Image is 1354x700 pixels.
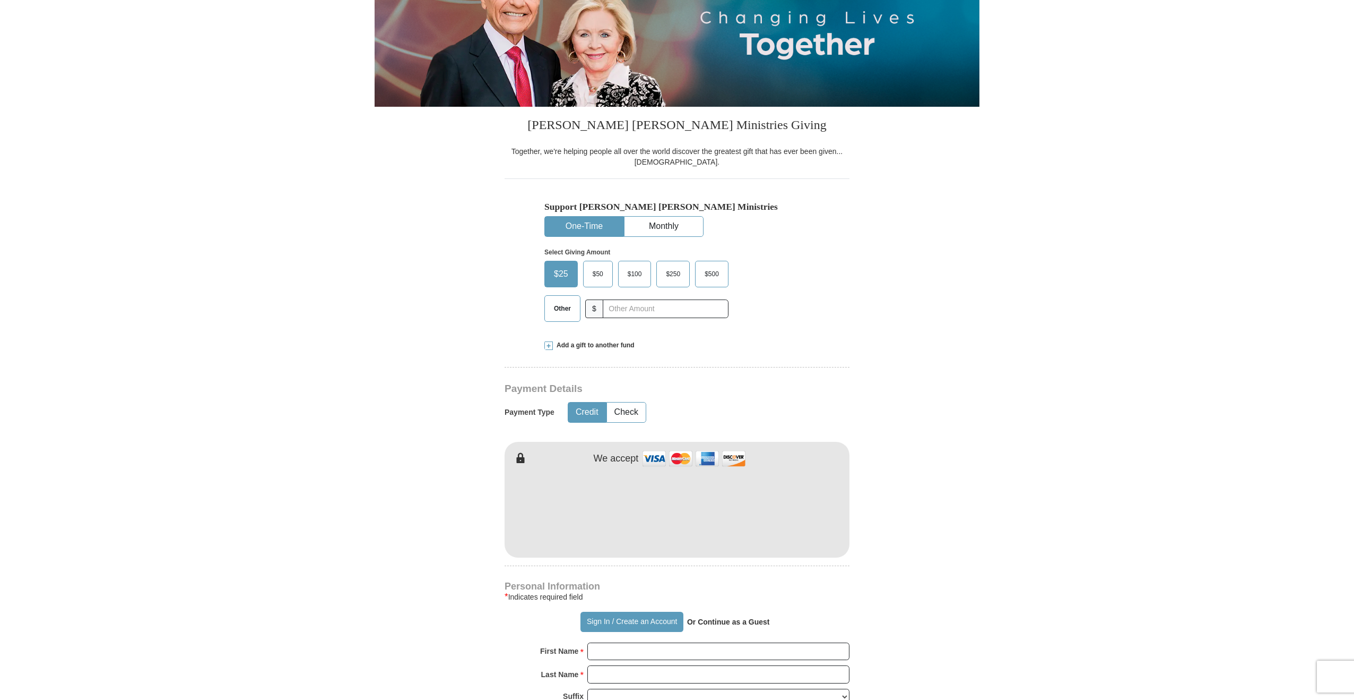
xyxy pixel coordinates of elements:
h3: Payment Details [505,383,775,395]
button: One-Time [545,217,623,236]
div: Indicates required field [505,591,849,603]
h5: Payment Type [505,408,554,417]
span: $100 [622,266,647,282]
span: $500 [699,266,724,282]
div: Together, we're helping people all over the world discover the greatest gift that has ever been g... [505,146,849,167]
span: $ [585,300,603,318]
button: Credit [568,403,606,422]
span: Add a gift to another fund [553,341,635,350]
h4: Personal Information [505,582,849,591]
h4: We accept [594,453,639,465]
h5: Support [PERSON_NAME] [PERSON_NAME] Ministries [544,201,810,212]
strong: Select Giving Amount [544,249,610,256]
span: Other [549,301,576,317]
h3: [PERSON_NAME] [PERSON_NAME] Ministries Giving [505,107,849,146]
strong: Or Continue as a Guest [687,618,770,626]
button: Sign In / Create an Account [580,612,683,632]
button: Monthly [624,217,703,236]
button: Check [607,403,646,422]
strong: Last Name [541,667,579,682]
img: credit cards accepted [641,447,747,470]
input: Other Amount [603,300,728,318]
strong: First Name [540,644,578,659]
span: $25 [549,266,574,282]
span: $250 [661,266,685,282]
span: $50 [587,266,609,282]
